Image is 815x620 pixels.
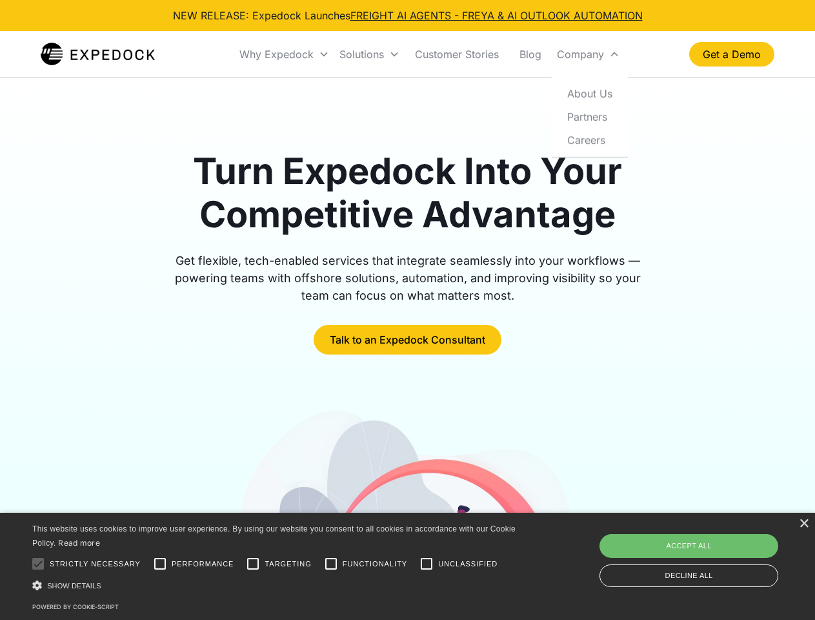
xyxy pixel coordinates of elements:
[47,582,101,590] span: Show details
[343,559,407,570] span: Functionality
[552,32,625,76] div: Company
[509,32,552,76] a: Blog
[32,603,119,610] a: Powered by cookie-script
[172,559,234,570] span: Performance
[552,76,628,157] nav: Company
[41,41,155,67] img: Expedock Logo
[239,48,314,61] div: Why Expedock
[438,559,498,570] span: Unclassified
[557,81,623,105] a: About Us
[339,48,384,61] div: Solutions
[173,8,643,23] div: NEW RELEASE: Expedock Launches
[41,41,155,67] a: home
[234,32,334,76] div: Why Expedock
[600,480,815,620] iframe: Chat Widget
[557,105,623,128] a: Partners
[689,42,774,67] a: Get a Demo
[58,538,100,548] a: Read more
[32,579,520,592] div: Show details
[265,559,311,570] span: Targeting
[50,559,141,570] span: Strictly necessary
[557,48,604,61] div: Company
[557,128,623,151] a: Careers
[350,9,643,22] a: FREIGHT AI AGENTS - FREYA & AI OUTLOOK AUTOMATION
[405,32,509,76] a: Customer Stories
[32,524,516,548] span: This website uses cookies to improve user experience. By using our website you consent to all coo...
[334,32,405,76] div: Solutions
